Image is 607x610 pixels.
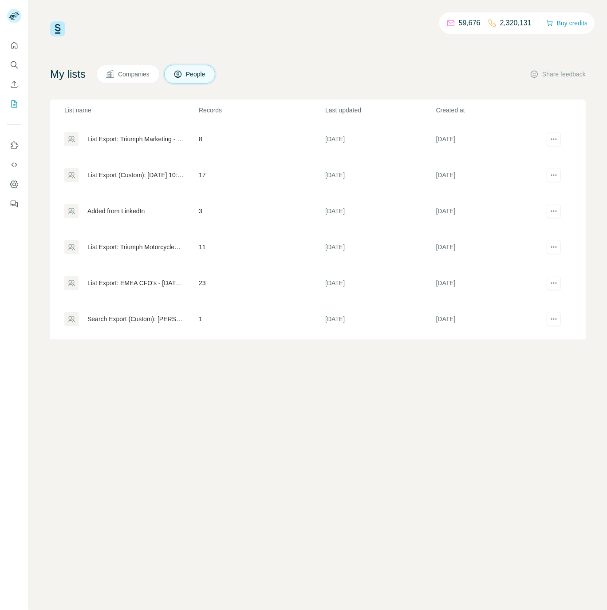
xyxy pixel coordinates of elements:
[325,106,435,115] p: Last updated
[325,337,435,373] td: [DATE]
[198,193,325,229] td: 3
[198,229,325,265] td: 11
[64,106,198,115] p: List name
[7,157,21,173] button: Use Surfe API
[325,193,435,229] td: [DATE]
[435,157,546,193] td: [DATE]
[325,265,435,301] td: [DATE]
[50,67,86,81] h4: My lists
[87,315,184,323] div: Search Export (Custom): [PERSON_NAME] [PERSON_NAME] Developments - [DATE] 13:57
[87,135,184,144] div: List Export: Triumph Marketing - [DATE] 14:32
[198,265,325,301] td: 23
[435,229,546,265] td: [DATE]
[500,18,532,28] p: 2,320,131
[7,76,21,92] button: Enrich CSV
[546,17,587,29] button: Buy credits
[7,57,21,73] button: Search
[87,279,184,287] div: List Export: EMEA CFO's - [DATE] 10:48
[325,121,435,157] td: [DATE]
[7,37,21,53] button: Quick start
[547,204,561,218] button: actions
[7,96,21,112] button: My lists
[435,121,546,157] td: [DATE]
[547,168,561,182] button: actions
[547,312,561,326] button: actions
[530,70,586,79] button: Share feedback
[198,337,325,373] td: 1
[435,301,546,337] td: [DATE]
[7,137,21,153] button: Use Surfe on LinkedIn
[118,70,150,79] span: Companies
[325,229,435,265] td: [DATE]
[547,240,561,254] button: actions
[198,121,325,157] td: 8
[186,70,206,79] span: People
[87,207,145,215] div: Added from LinkedIn
[50,21,65,36] img: Surfe Logo
[87,243,184,251] div: List Export: Triumph Motorcycles - [DATE] 12:14
[198,157,325,193] td: 17
[436,106,545,115] p: Created at
[87,171,184,179] div: List Export (Custom): [DATE] 10:46
[435,337,546,373] td: [DATE]
[459,18,481,28] p: 59,676
[199,106,324,115] p: Records
[547,132,561,146] button: actions
[325,301,435,337] td: [DATE]
[325,157,435,193] td: [DATE]
[435,193,546,229] td: [DATE]
[7,176,21,192] button: Dashboard
[7,196,21,212] button: Feedback
[547,276,561,290] button: actions
[435,265,546,301] td: [DATE]
[198,301,325,337] td: 1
